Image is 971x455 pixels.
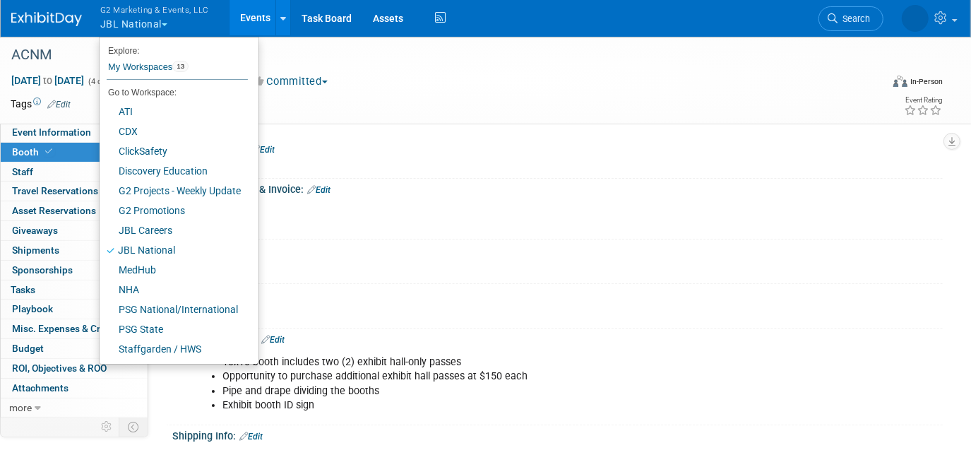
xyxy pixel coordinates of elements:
a: Edit [307,185,330,195]
a: Travel Reservations [1,182,148,201]
a: Playbook [1,300,148,319]
a: Edit [251,145,275,155]
div: Event Rating [904,97,942,104]
a: Staffgarden / HWS [100,339,248,359]
a: ROI, Objectives & ROO [1,359,148,378]
li: Explore: [100,42,248,55]
li: 10x10 booth includes two (2) exhibit hall-only passes [222,355,785,370]
a: Booth [1,143,148,162]
div: Included in Booth:: [172,329,943,347]
a: ClickSafety [100,141,248,161]
span: Booth [12,146,55,158]
span: (4 days) [87,77,117,86]
div: 10 x 10 [183,300,932,322]
span: Attachments [12,382,68,394]
td: Personalize Event Tab Strip [95,418,119,436]
a: Edit [239,432,263,442]
span: [DATE] [DATE] [11,74,85,87]
a: PSG State [100,319,248,339]
a: Edit [47,100,71,110]
a: more [1,398,148,418]
a: CDX [100,122,248,141]
a: Discovery Education [100,161,248,181]
span: Tasks [11,284,35,295]
a: MedHub [100,260,248,280]
a: Search [818,6,883,31]
li: Pipe and drape dividing the booths [222,384,785,398]
span: Playbook [12,303,53,314]
span: to [41,75,54,86]
a: Sponsorships [1,261,148,280]
a: G2 Promotions [100,201,248,220]
li: Opportunity to purchase additional exhibit hall passes at $150 each [222,370,785,384]
a: ATI [100,102,248,122]
a: My Workspaces13 [107,55,248,79]
a: Attachments [1,379,148,398]
span: Search [838,13,870,24]
span: Travel Reservations [12,185,98,196]
a: Tasks [1,280,148,300]
li: Go to Workspace: [100,83,248,102]
span: more [9,402,32,413]
a: Staff [1,162,148,182]
span: Budget [12,343,44,354]
span: Event Information [12,126,91,138]
span: Asset Reservations [12,205,96,216]
span: Misc. Expenses & Credits [12,323,122,334]
span: Giveaways [12,225,58,236]
img: Laine Butler [902,5,929,32]
div: Booth Size: [172,284,943,302]
div: Payment Status: [172,138,943,157]
span: 13 [172,61,189,72]
div: Booth Number: [172,240,943,257]
span: Sponsorships [12,264,73,276]
a: JBL National [100,240,248,260]
div: In-Person [910,76,943,87]
li: Exhibit booth ID sign [222,398,785,413]
a: JBL Careers [100,220,248,240]
button: Committed [249,74,333,89]
a: G2 Projects - Weekly Update [100,181,248,201]
a: PSG National/International [100,300,248,319]
span: G2 Marketing & Events, LLC [100,2,209,17]
td: Tags [11,97,71,111]
span: ROI, Objectives & ROO [12,362,107,374]
img: ExhibitDay [11,12,82,26]
a: Shipments [1,241,148,260]
span: Staff [12,166,33,177]
div: ACNM [6,42,864,68]
div: Event Format [805,73,943,95]
a: Event Information [1,123,148,142]
a: Giveaways [1,221,148,240]
i: Booth reservation complete [45,148,52,155]
div: Shipping Info: [172,425,943,444]
a: Asset Reservations [1,201,148,220]
a: Misc. Expenses & Credits [1,319,148,338]
div: Reserved [183,199,932,232]
td: Toggle Event Tabs [119,418,148,436]
div: Booth Reservation & Invoice: [172,179,943,197]
span: Shipments [12,244,59,256]
div: 802 [183,256,932,278]
img: Format-Inperson.png [893,76,907,87]
a: Budget [1,339,148,358]
a: NHA [100,280,248,300]
a: Edit [261,335,285,345]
